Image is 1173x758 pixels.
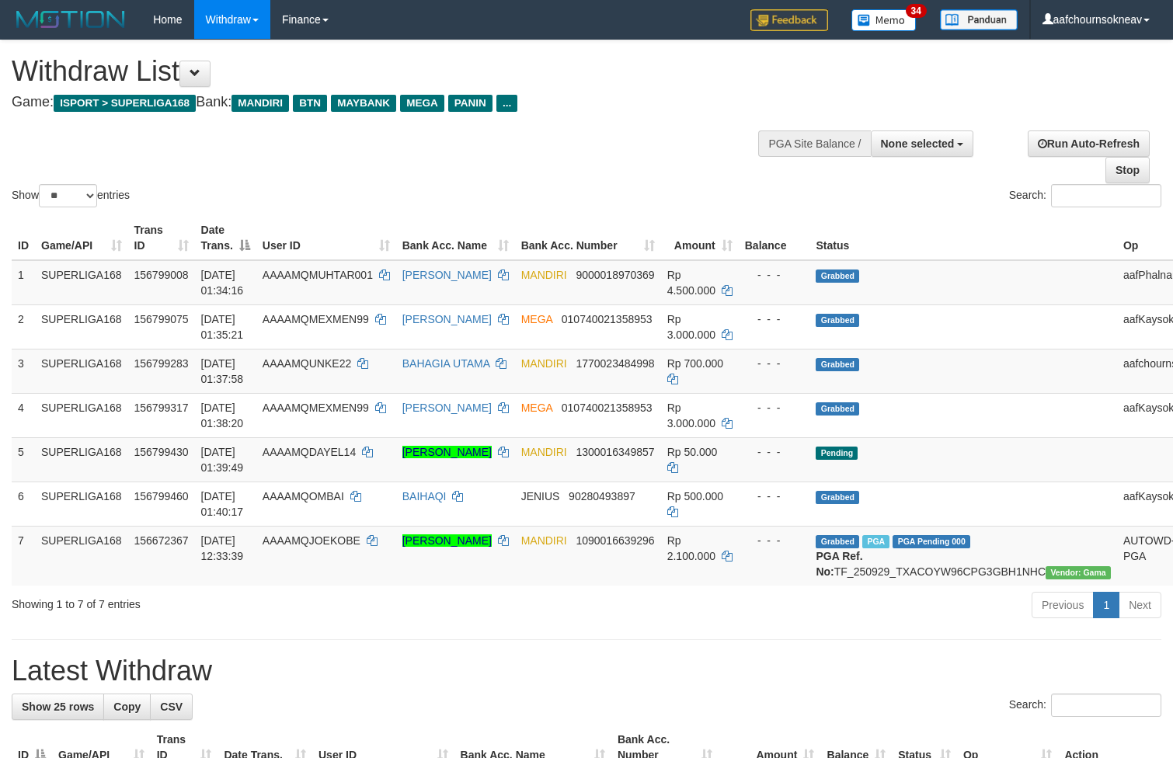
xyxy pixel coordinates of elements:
label: Show entries [12,184,130,207]
th: Game/API: activate to sort column ascending [35,216,128,260]
span: Copy 010740021358953 to clipboard [562,402,653,414]
a: [PERSON_NAME] [402,402,492,414]
span: Copy 1770023484998 to clipboard [576,357,654,370]
span: [DATE] 01:37:58 [201,357,244,385]
span: [DATE] 01:40:17 [201,490,244,518]
span: CSV [160,701,183,713]
span: 156799460 [134,490,189,502]
span: Pending [816,447,858,460]
div: - - - [745,356,804,371]
span: AAAAMQMUHTAR001 [263,269,373,281]
span: MAYBANK [331,95,396,112]
span: 156799317 [134,402,189,414]
th: Trans ID: activate to sort column ascending [128,216,195,260]
a: [PERSON_NAME] [402,313,492,325]
span: Rp 3.000.000 [667,313,715,341]
span: Copy 010740021358953 to clipboard [562,313,653,325]
span: AAAAMQDAYEL14 [263,446,356,458]
th: ID [12,216,35,260]
h1: Latest Withdraw [12,655,1161,687]
span: [DATE] 01:35:21 [201,313,244,341]
a: CSV [150,694,193,720]
b: PGA Ref. No: [816,550,862,578]
img: panduan.png [940,9,1018,30]
span: Rp 3.000.000 [667,402,715,429]
span: BTN [293,95,327,112]
a: Copy [103,694,151,720]
img: Feedback.jpg [750,9,828,31]
input: Search: [1051,184,1161,207]
span: MANDIRI [521,269,567,281]
a: [PERSON_NAME] [402,534,492,547]
span: [DATE] 01:38:20 [201,402,244,429]
td: SUPERLIGA168 [35,482,128,526]
span: 156672367 [134,534,189,547]
div: - - - [745,444,804,460]
span: 156799075 [134,313,189,325]
span: 156799430 [134,446,189,458]
a: [PERSON_NAME] [402,446,492,458]
span: Copy 1300016349857 to clipboard [576,446,654,458]
td: SUPERLIGA168 [35,304,128,349]
span: Grabbed [816,535,859,548]
span: AAAAMQJOEKOBE [263,534,360,547]
span: Rp 2.100.000 [667,534,715,562]
span: Grabbed [816,314,859,327]
td: 7 [12,526,35,586]
span: Copy [113,701,141,713]
span: Rp 4.500.000 [667,269,715,297]
span: MEGA [521,313,552,325]
span: JENIUS [521,490,560,502]
th: Bank Acc. Name: activate to sort column ascending [396,216,515,260]
div: PGA Site Balance / [758,130,870,157]
span: Rp 700.000 [667,357,723,370]
span: Grabbed [816,491,859,504]
th: User ID: activate to sort column ascending [256,216,396,260]
th: Date Trans.: activate to sort column descending [195,216,256,260]
img: MOTION_logo.png [12,8,130,31]
span: Rp 50.000 [667,446,718,458]
td: 3 [12,349,35,393]
label: Search: [1009,694,1161,717]
span: Rp 500.000 [667,490,723,502]
a: Previous [1032,592,1094,618]
span: MANDIRI [231,95,289,112]
span: Grabbed [816,402,859,416]
span: AAAAMQOMBAI [263,490,344,502]
a: Next [1119,592,1161,618]
div: - - - [745,489,804,504]
td: SUPERLIGA168 [35,260,128,305]
a: 1 [1093,592,1119,618]
div: - - - [745,267,804,283]
span: Copy 1090016639296 to clipboard [576,534,654,547]
label: Search: [1009,184,1161,207]
td: 2 [12,304,35,349]
td: SUPERLIGA168 [35,526,128,586]
span: Copy 90280493897 to clipboard [569,490,635,502]
span: PANIN [448,95,493,112]
span: AAAAMQMEXMEN99 [263,313,369,325]
td: SUPERLIGA168 [35,437,128,482]
span: [DATE] 01:34:16 [201,269,244,297]
button: None selected [871,130,974,157]
div: - - - [745,311,804,327]
th: Bank Acc. Number: activate to sort column ascending [515,216,661,260]
span: MANDIRI [521,357,567,370]
select: Showentries [39,184,97,207]
td: 1 [12,260,35,305]
span: 156799283 [134,357,189,370]
h1: Withdraw List [12,56,767,87]
div: - - - [745,533,804,548]
input: Search: [1051,694,1161,717]
span: AAAAMQUNKE22 [263,357,351,370]
span: ISPORT > SUPERLIGA168 [54,95,196,112]
span: Grabbed [816,269,859,283]
span: ... [496,95,517,112]
th: Status [809,216,1116,260]
td: SUPERLIGA168 [35,349,128,393]
span: [DATE] 01:39:49 [201,446,244,474]
td: SUPERLIGA168 [35,393,128,437]
span: Copy 9000018970369 to clipboard [576,269,654,281]
td: 5 [12,437,35,482]
div: - - - [745,400,804,416]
